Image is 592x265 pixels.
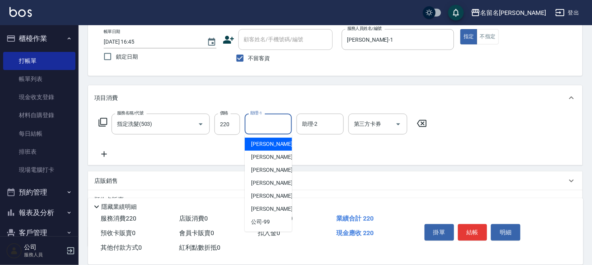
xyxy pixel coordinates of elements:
button: 報表及分析 [3,202,75,223]
span: 業績合計 220 [336,215,374,222]
img: Person [6,243,22,259]
a: 每日結帳 [3,125,75,143]
span: [PERSON_NAME] -22 [251,192,301,200]
span: [PERSON_NAME] -3 [251,153,297,161]
button: 結帳 [458,224,488,241]
button: 登出 [552,6,583,20]
span: 不留客資 [248,54,270,63]
label: 價格 [220,110,228,116]
span: [PERSON_NAME] -22 [251,205,301,213]
p: 項目消費 [94,94,118,102]
div: 項目消費 [88,85,583,110]
div: 店販銷售 [88,171,583,190]
img: Logo [9,7,32,17]
a: 打帳單 [3,52,75,70]
a: 排班表 [3,143,75,161]
label: 服務人員姓名/編號 [347,26,382,31]
span: 紅利點數折抵 0 [179,244,220,251]
button: 名留名[PERSON_NAME] [468,5,549,21]
span: [PERSON_NAME] -1 [251,140,297,148]
span: 現金應收 220 [336,229,374,237]
a: 材料自購登錄 [3,106,75,124]
div: 名留名[PERSON_NAME] [480,8,546,18]
h5: 公司 [24,243,64,251]
p: 服務人員 [24,251,64,258]
span: 店販消費 0 [179,215,208,222]
button: 不指定 [477,29,499,44]
p: 店販銷售 [94,177,118,185]
a: 現金收支登錄 [3,88,75,106]
button: 預約管理 [3,182,75,202]
span: 扣入金 0 [258,229,280,237]
button: 客戶管理 [3,223,75,243]
span: [PERSON_NAME] -7 [251,166,297,174]
span: [PERSON_NAME] -21 [251,179,301,187]
label: 帳單日期 [104,29,120,35]
p: 隱藏業績明細 [101,203,137,211]
button: 明細 [491,224,521,241]
span: 鎖定日期 [116,53,138,61]
span: 其他付款方式 0 [101,244,142,251]
button: 掛單 [425,224,454,241]
label: 助理-1 [250,110,262,116]
button: Open [392,118,405,131]
span: 預收卡販賣 0 [101,229,136,237]
button: 櫃檯作業 [3,28,75,49]
button: Open [194,118,207,131]
a: 帳單列表 [3,70,75,88]
p: 預收卡販賣 [94,196,124,204]
button: 指定 [460,29,477,44]
span: 公司 -99 [251,218,270,226]
label: 服務名稱/代號 [117,110,143,116]
a: 現場電腦打卡 [3,161,75,179]
button: Choose date, selected date is 2025-08-14 [202,33,221,52]
div: 預收卡販賣 [88,190,583,209]
span: 服務消費 220 [101,215,136,222]
span: 會員卡販賣 0 [179,229,214,237]
button: save [448,5,464,20]
input: YYYY/MM/DD hh:mm [104,35,199,48]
